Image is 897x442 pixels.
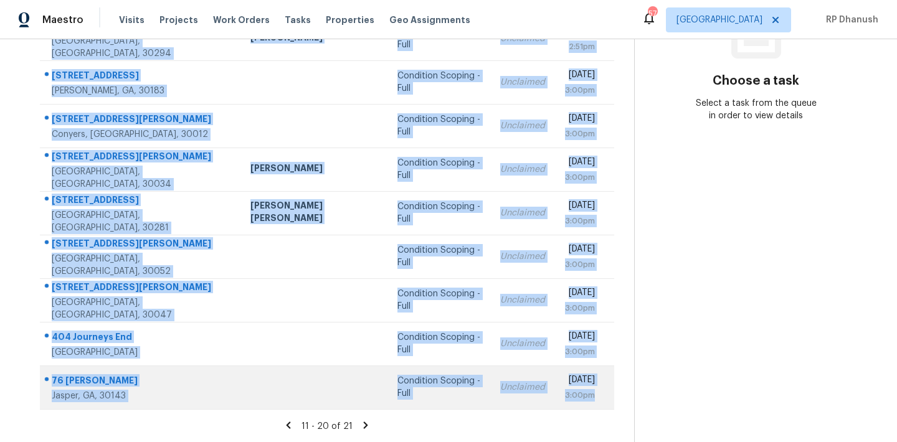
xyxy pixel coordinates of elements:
div: Unclaimed [500,76,545,88]
div: 57 [648,7,657,20]
div: [STREET_ADDRESS][PERSON_NAME] [52,281,230,296]
span: 11 - 20 of 21 [301,422,353,431]
div: [GEOGRAPHIC_DATA], [GEOGRAPHIC_DATA], 30281 [52,209,230,234]
div: Unclaimed [500,207,545,219]
div: Condition Scoping - Full [397,244,481,269]
div: 3:00pm [565,128,595,140]
div: Condition Scoping - Full [397,200,481,225]
div: [DATE] [565,330,595,346]
div: 2:51pm [565,40,595,53]
div: Unclaimed [500,163,545,176]
div: Unclaimed [500,250,545,263]
div: Unclaimed [500,337,545,350]
span: RP Dhanush [821,14,878,26]
div: [PERSON_NAME] [PERSON_NAME] [250,199,377,227]
div: [GEOGRAPHIC_DATA], [GEOGRAPHIC_DATA], 30047 [52,296,230,321]
div: 3:00pm [565,346,595,358]
div: Condition Scoping - Full [397,375,481,400]
div: [PERSON_NAME], GA, 30183 [52,85,230,97]
div: Select a task from the queue in order to view details [696,97,817,122]
div: 76 [PERSON_NAME] [52,374,230,390]
div: 3:00pm [565,258,595,271]
div: [DATE] [565,112,595,128]
div: [GEOGRAPHIC_DATA], [GEOGRAPHIC_DATA], 30034 [52,166,230,190]
div: [DATE] [565,374,595,389]
div: [GEOGRAPHIC_DATA], [GEOGRAPHIC_DATA], 30052 [52,253,230,278]
div: [DATE] [565,286,595,302]
span: Geo Assignments [389,14,470,26]
div: [STREET_ADDRESS] [52,194,230,209]
div: Condition Scoping - Full [397,113,481,138]
div: Condition Scoping - Full [397,157,481,182]
div: [GEOGRAPHIC_DATA] [52,346,230,359]
span: Projects [159,14,198,26]
div: [DATE] [565,243,595,258]
div: 3:00pm [565,84,595,96]
div: 3:00pm [565,302,595,314]
span: Maestro [42,14,83,26]
div: Conyers, [GEOGRAPHIC_DATA], 30012 [52,128,230,141]
div: [STREET_ADDRESS][PERSON_NAME] [52,237,230,253]
div: [STREET_ADDRESS] [52,69,230,85]
div: [DATE] [565,199,595,215]
div: Jasper, GA, 30143 [52,390,230,402]
span: Work Orders [213,14,270,26]
div: Unclaimed [500,294,545,306]
div: Condition Scoping - Full [397,288,481,313]
span: [GEOGRAPHIC_DATA] [676,14,762,26]
div: [GEOGRAPHIC_DATA], [GEOGRAPHIC_DATA], 30294 [52,35,230,60]
span: Properties [326,14,374,26]
div: [STREET_ADDRESS][PERSON_NAME] [52,113,230,128]
span: Tasks [285,16,311,24]
div: 3:00pm [565,389,595,402]
div: 404 Journeys End [52,331,230,346]
div: [PERSON_NAME] [250,162,377,177]
div: Unclaimed [500,381,545,393]
div: 3:00pm [565,171,595,184]
div: Unclaimed [500,120,545,132]
h3: Choose a task [713,75,799,87]
div: 3:00pm [565,215,595,227]
div: [STREET_ADDRESS][PERSON_NAME] [52,150,230,166]
div: [DATE] [565,68,595,84]
div: Condition Scoping - Full [397,331,481,356]
div: Condition Scoping - Full [397,70,481,95]
span: Visits [119,14,145,26]
div: [DATE] [565,156,595,171]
